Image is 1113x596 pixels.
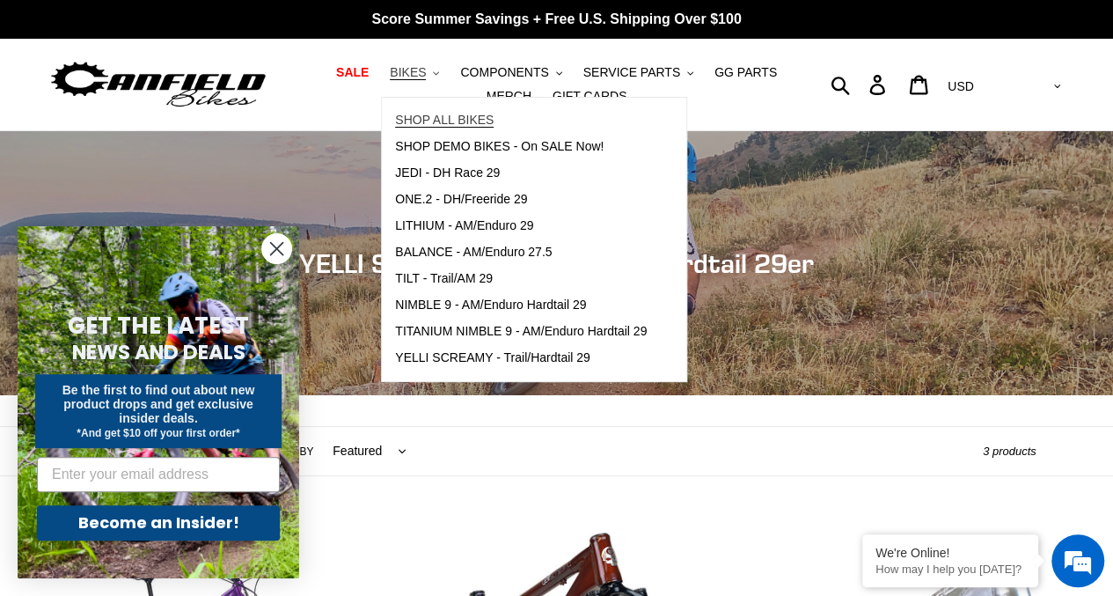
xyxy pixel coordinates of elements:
[478,85,540,108] a: MERCH
[382,266,660,292] a: TILT - Trail/AM 29
[382,319,660,345] a: TITANIUM NIMBLE 9 - AM/Enduro Hardtail 29
[48,57,268,113] img: Canfield Bikes
[382,213,660,239] a: LITHIUM - AM/Enduro 29
[118,99,322,121] div: Chat with us now
[395,298,586,313] span: NIMBLE 9 - AM/Enduro Hardtail 29
[553,89,627,104] span: GIFT CARDS
[382,292,660,319] a: NIMBLE 9 - AM/Enduro Hardtail 29
[382,134,660,160] a: SHOP DEMO BIKES - On SALE Now!
[395,324,647,339] span: TITANIUM NIMBLE 9 - AM/Enduro Hardtail 29
[395,218,533,233] span: LITHIUM - AM/Enduro 29
[72,338,245,366] span: NEWS AND DEALS
[19,97,46,123] div: Navigation go back
[382,187,660,213] a: ONE.2 - DH/Freeride 29
[575,61,702,85] button: SERVICE PARTS
[875,546,1025,560] div: We're Online!
[336,65,369,80] span: SALE
[261,233,292,264] button: Close dialog
[382,239,660,266] a: BALANCE - AM/Enduro 27.5
[102,183,243,361] span: We're online!
[395,271,493,286] span: TILT - Trail/AM 29
[395,350,590,365] span: YELLI SCREAMY - Trail/Hardtail 29
[390,65,426,80] span: BIKES
[583,65,680,80] span: SERVICE PARTS
[9,403,335,465] textarea: Type your message and hit 'Enter'
[395,139,604,154] span: SHOP DEMO BIKES - On SALE Now!
[382,160,660,187] a: JEDI - DH Race 29
[56,88,100,132] img: d_696896380_company_1647369064580_696896380
[706,61,786,85] a: GG PARTS
[327,61,377,85] a: SALE
[37,457,280,492] input: Enter your email address
[875,563,1025,576] p: How may I help you today?
[395,245,552,260] span: BALANCE - AM/Enduro 27.5
[289,9,331,51] div: Minimize live chat window
[451,61,570,85] button: COMPONENTS
[395,192,527,207] span: ONE.2 - DH/Freeride 29
[382,345,660,372] a: YELLI SCREAMY - Trail/Hardtail 29
[381,61,448,85] button: BIKES
[382,107,660,134] a: SHOP ALL BIKES
[487,89,531,104] span: MERCH
[395,166,500,180] span: JEDI - DH Race 29
[460,65,548,80] span: COMPONENTS
[544,85,636,108] a: GIFT CARDS
[77,427,239,439] span: *And get $10 off your first order*
[62,383,255,425] span: Be the first to find out about new product drops and get exclusive insider deals.
[395,113,494,128] span: SHOP ALL BIKES
[983,445,1036,458] span: 3 products
[714,65,777,80] span: GG PARTS
[37,505,280,541] button: Become an Insider!
[68,310,249,342] span: GET THE LATEST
